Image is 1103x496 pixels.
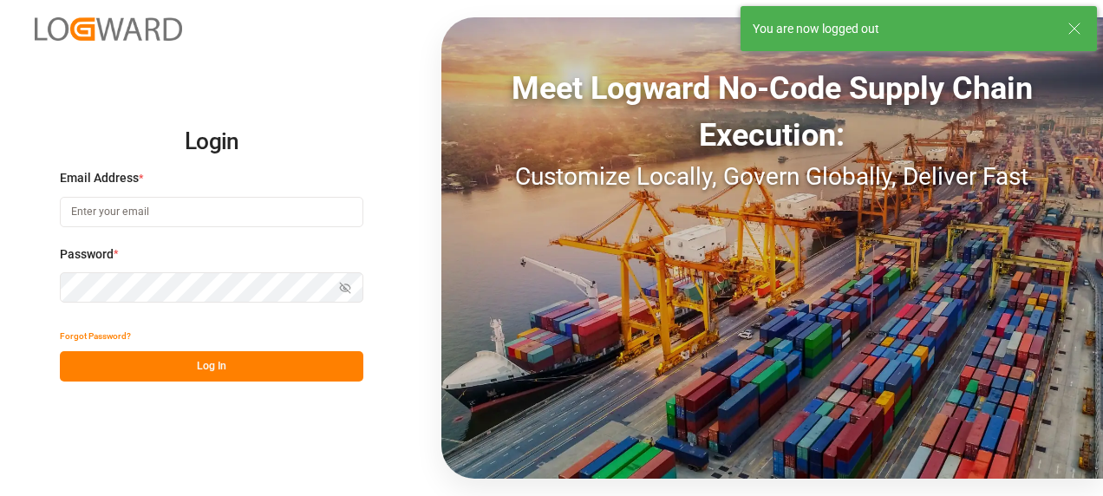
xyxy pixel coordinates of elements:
[441,65,1103,159] div: Meet Logward No-Code Supply Chain Execution:
[60,197,363,227] input: Enter your email
[60,245,114,264] span: Password
[60,114,363,170] h2: Login
[60,321,131,351] button: Forgot Password?
[35,17,182,41] img: Logward_new_orange.png
[441,159,1103,195] div: Customize Locally, Govern Globally, Deliver Fast
[60,169,139,187] span: Email Address
[60,351,363,382] button: Log In
[753,20,1051,38] div: You are now logged out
